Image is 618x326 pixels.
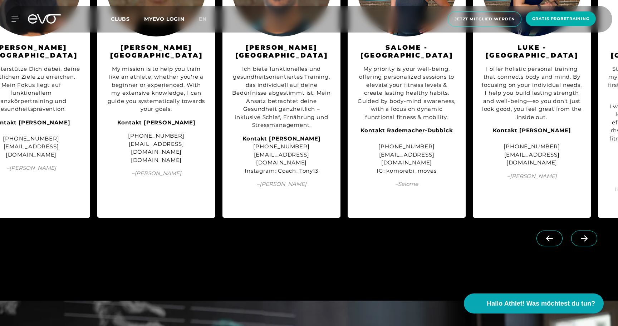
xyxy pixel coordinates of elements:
a: Jetzt Mitglied werden [446,11,524,27]
div: My mission is to help you train like an athlete, whether you're a beginner or experienced. With m... [106,65,206,113]
span: Jetzt Mitglied werden [455,16,515,22]
strong: Kontakt [PERSON_NAME] [117,119,196,126]
div: Ich biete funktionelles und gesundheitsorientiertes Training, das individuell auf deine Bedürfnis... [231,65,332,129]
a: Clubs [111,15,144,22]
span: – Salome [357,180,457,188]
h3: Salome - [GEOGRAPHIC_DATA] [357,44,457,60]
a: en [199,15,215,23]
div: [PHONE_NUMBER] [EMAIL_ADDRESS][DOMAIN_NAME] IG: komorebi_moves [357,127,457,175]
h3: [PERSON_NAME][GEOGRAPHIC_DATA] [231,44,332,60]
a: Gratis Probetraining [524,11,598,27]
h3: Luke - [GEOGRAPHIC_DATA] [482,44,582,60]
button: Hallo Athlet! Was möchtest du tun? [464,293,604,313]
strong: Kontakt [PERSON_NAME] [493,127,571,134]
div: [PHONE_NUMBER] [EMAIL_ADDRESS][DOMAIN_NAME] Instagram: Coach_Tony13 [231,135,332,175]
div: [PHONE_NUMBER] [EMAIL_ADDRESS][DOMAIN_NAME] [482,127,582,167]
strong: Kontakt Rademacher-Dubbick [360,127,453,134]
span: Gratis Probetraining [532,16,589,22]
span: – [PERSON_NAME] [482,172,582,181]
span: – [PERSON_NAME] [231,180,332,188]
span: – [PERSON_NAME] [106,169,206,178]
div: My priority is your well-being, offering personalized sessions to elevate your fitness levels & c... [357,65,457,122]
strong: Kontakt [PERSON_NAME] [242,135,321,142]
span: en [199,16,207,22]
span: Clubs [111,16,130,22]
div: [PHONE_NUMBER] [EMAIL_ADDRESS][DOMAIN_NAME] [DOMAIN_NAME] [106,132,206,164]
h3: [PERSON_NAME][GEOGRAPHIC_DATA] [106,44,206,60]
span: Hallo Athlet! Was möchtest du tun? [487,299,595,308]
div: I offer holistic personal training that connects body and mind. By focusing on your individual ne... [482,65,582,122]
a: MYEVO LOGIN [144,16,185,22]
